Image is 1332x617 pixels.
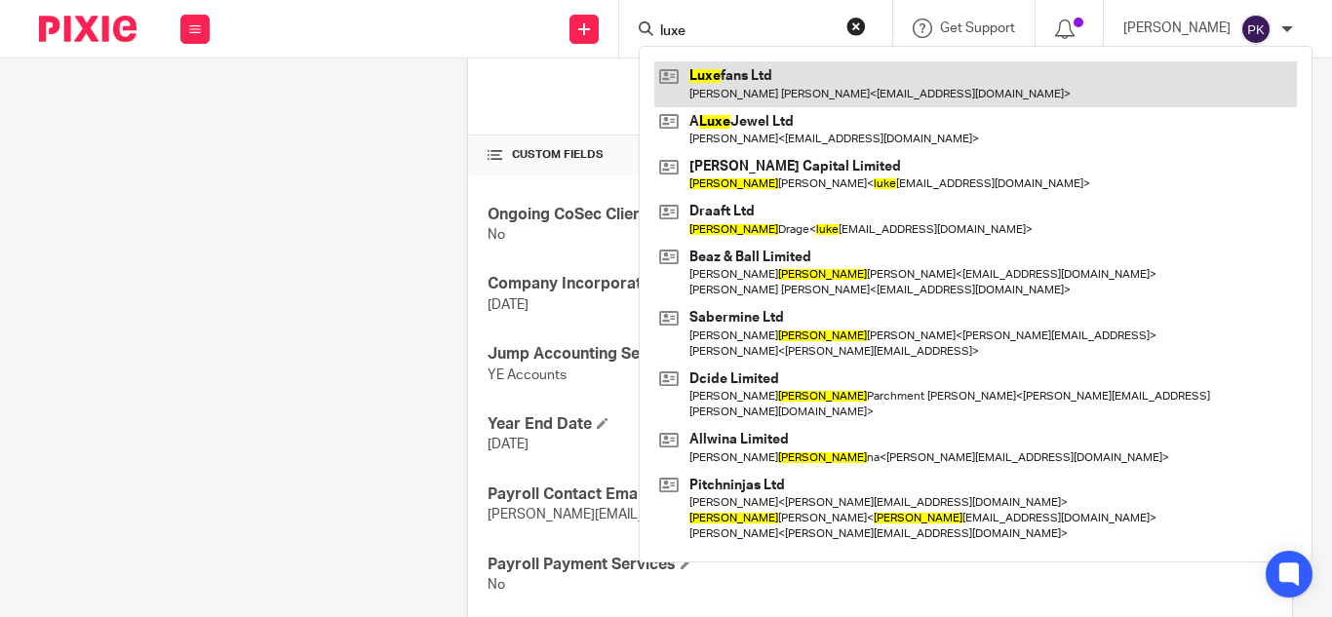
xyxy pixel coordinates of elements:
span: [DATE] [488,438,529,451]
h4: CUSTOM FIELDS [488,147,880,163]
input: Search [658,23,834,41]
h4: Year End Date [488,414,880,435]
h4: Company Incorporated On [488,274,880,294]
span: No [488,578,505,592]
img: Pixie [39,16,137,42]
h4: Payroll Payment Services [488,555,880,575]
h4: Jump Accounting Service [488,344,880,365]
h4: Payroll Contact Email Address [488,484,880,505]
img: svg%3E [1240,14,1272,45]
span: YE Accounts [488,368,567,382]
p: [PERSON_NAME] [1123,19,1231,38]
span: [PERSON_NAME][EMAIL_ADDRESS][DOMAIN_NAME] [488,508,817,521]
button: Clear [846,17,866,36]
span: No [488,228,505,242]
span: Get Support [940,21,1015,35]
span: [DATE] [488,298,529,312]
h4: Ongoing CoSec Client [488,205,880,225]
